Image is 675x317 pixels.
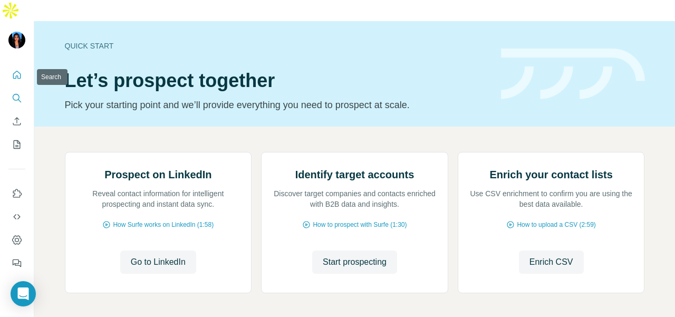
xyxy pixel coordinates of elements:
[65,70,488,91] h1: Let’s prospect together
[312,251,397,274] button: Start prospecting
[469,188,634,209] p: Use CSV enrichment to confirm you are using the best data available.
[131,256,186,268] span: Go to LinkedIn
[120,251,196,274] button: Go to LinkedIn
[8,184,25,203] button: Use Surfe on LinkedIn
[104,167,211,182] h2: Prospect on LinkedIn
[529,256,573,268] span: Enrich CSV
[519,251,584,274] button: Enrich CSV
[113,220,214,229] span: How Surfe works on LinkedIn (1:58)
[501,49,645,100] img: banner
[65,41,488,51] div: Quick start
[11,281,36,306] div: Open Intercom Messenger
[517,220,595,229] span: How to upload a CSV (2:59)
[8,135,25,154] button: My lists
[8,207,25,226] button: Use Surfe API
[489,167,612,182] h2: Enrich your contact lists
[65,98,488,112] p: Pick your starting point and we’ll provide everything you need to prospect at scale.
[8,230,25,249] button: Dashboard
[76,188,241,209] p: Reveal contact information for intelligent prospecting and instant data sync.
[323,256,387,268] span: Start prospecting
[8,89,25,108] button: Search
[8,32,25,49] img: Avatar
[313,220,407,229] span: How to prospect with Surfe (1:30)
[8,65,25,84] button: Quick start
[8,112,25,131] button: Enrich CSV
[272,188,437,209] p: Discover target companies and contacts enriched with B2B data and insights.
[295,167,414,182] h2: Identify target accounts
[8,254,25,273] button: Feedback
